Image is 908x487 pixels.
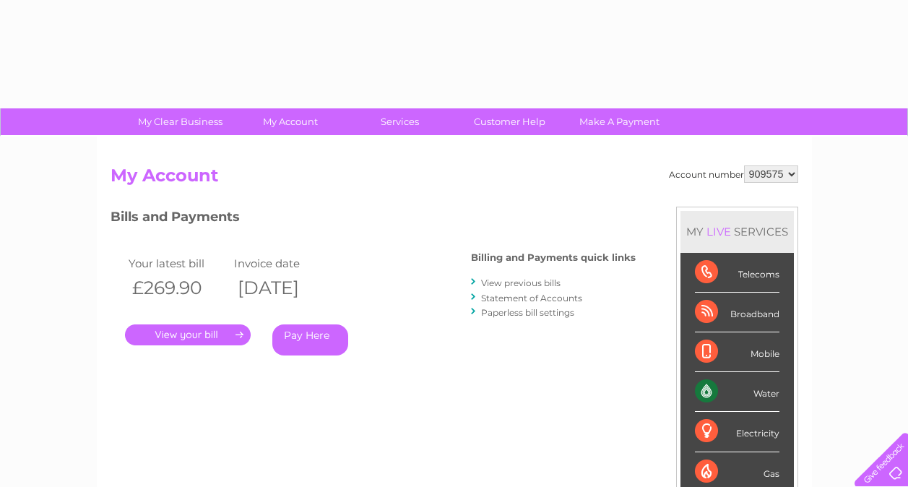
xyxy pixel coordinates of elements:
[481,293,582,303] a: Statement of Accounts
[695,412,779,452] div: Electricity
[704,225,734,238] div: LIVE
[125,324,251,345] a: .
[111,165,798,193] h2: My Account
[695,332,779,372] div: Mobile
[125,273,230,303] th: £269.90
[481,277,561,288] a: View previous bills
[471,252,636,263] h4: Billing and Payments quick links
[111,207,636,232] h3: Bills and Payments
[695,372,779,412] div: Water
[340,108,459,135] a: Services
[272,324,348,355] a: Pay Here
[230,273,336,303] th: [DATE]
[121,108,240,135] a: My Clear Business
[481,307,574,318] a: Paperless bill settings
[450,108,569,135] a: Customer Help
[695,293,779,332] div: Broadband
[230,108,350,135] a: My Account
[230,254,336,273] td: Invoice date
[669,165,798,183] div: Account number
[695,253,779,293] div: Telecoms
[560,108,679,135] a: Make A Payment
[680,211,794,252] div: MY SERVICES
[125,254,230,273] td: Your latest bill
